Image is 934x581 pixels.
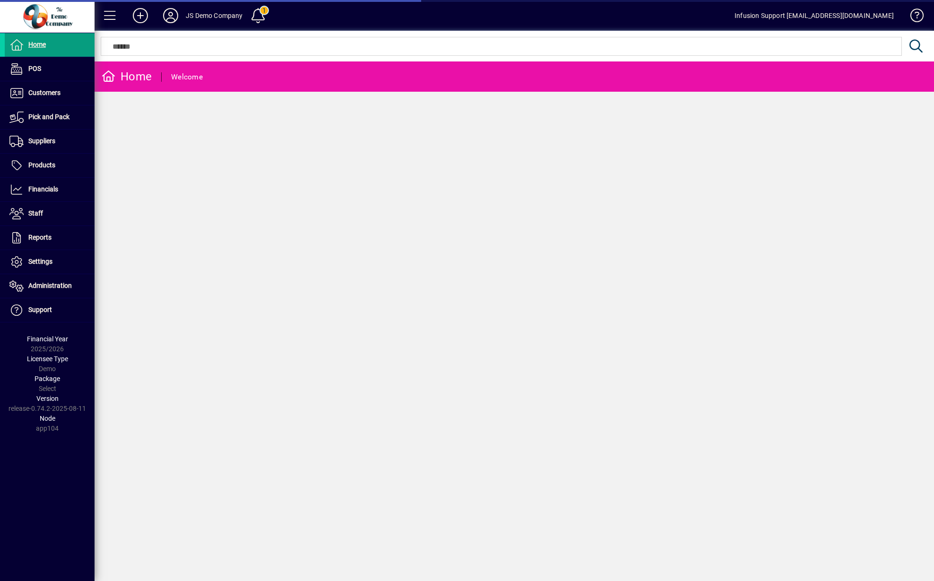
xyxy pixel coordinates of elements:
[28,234,52,241] span: Reports
[5,226,95,250] a: Reports
[5,154,95,177] a: Products
[28,41,46,48] span: Home
[27,355,68,363] span: Licensee Type
[102,69,152,84] div: Home
[5,57,95,81] a: POS
[5,105,95,129] a: Pick and Pack
[28,306,52,313] span: Support
[5,298,95,322] a: Support
[735,8,894,23] div: Infusion Support [EMAIL_ADDRESS][DOMAIN_NAME]
[125,7,156,24] button: Add
[5,202,95,225] a: Staff
[27,335,68,343] span: Financial Year
[28,89,61,96] span: Customers
[28,137,55,145] span: Suppliers
[35,375,60,382] span: Package
[28,185,58,193] span: Financials
[28,65,41,72] span: POS
[5,130,95,153] a: Suppliers
[5,250,95,274] a: Settings
[5,178,95,201] a: Financials
[5,274,95,298] a: Administration
[28,258,52,265] span: Settings
[171,69,203,85] div: Welcome
[28,209,43,217] span: Staff
[36,395,59,402] span: Version
[28,113,69,121] span: Pick and Pack
[156,7,186,24] button: Profile
[28,282,72,289] span: Administration
[28,161,55,169] span: Products
[5,81,95,105] a: Customers
[903,2,922,33] a: Knowledge Base
[186,8,243,23] div: JS Demo Company
[40,415,55,422] span: Node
